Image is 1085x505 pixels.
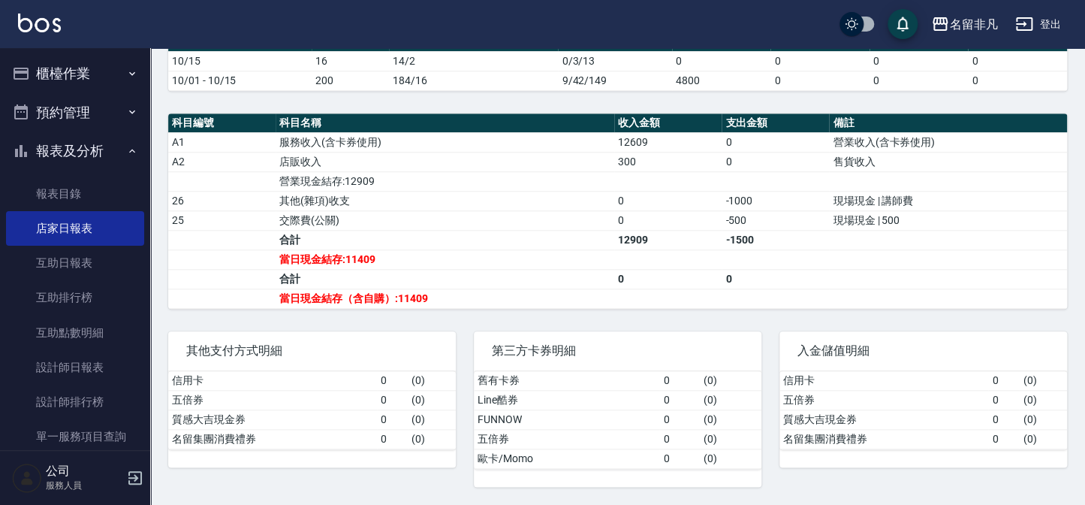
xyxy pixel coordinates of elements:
[659,390,699,410] td: 0
[659,410,699,429] td: 0
[474,410,659,429] td: FUNNOW
[770,51,870,71] td: 0
[659,371,699,391] td: 0
[968,51,1067,71] td: 0
[408,410,456,429] td: ( 0 )
[6,177,144,211] a: 報表目錄
[168,71,312,90] td: 10/01 - 10/15
[888,9,918,39] button: save
[377,410,408,429] td: 0
[700,371,761,391] td: ( 0 )
[276,132,614,152] td: 服務收入(含卡券使用)
[6,316,144,350] a: 互助點數明細
[700,390,761,410] td: ( 0 )
[312,51,390,71] td: 16
[659,449,699,468] td: 0
[474,429,659,449] td: 五倍券
[276,210,614,230] td: 交際費(公關)
[1019,371,1067,391] td: ( 0 )
[168,390,377,410] td: 五倍券
[558,51,671,71] td: 0/3/13
[925,9,1003,40] button: 名留非凡
[988,371,1019,391] td: 0
[168,410,377,429] td: 質感大吉現金券
[700,429,761,449] td: ( 0 )
[614,210,722,230] td: 0
[408,390,456,410] td: ( 0 )
[988,429,1019,449] td: 0
[614,191,722,210] td: 0
[389,51,558,71] td: 14/2
[988,410,1019,429] td: 0
[168,371,456,449] table: a dense table
[276,230,614,249] td: 合計
[614,269,722,289] td: 0
[276,269,614,289] td: 合計
[797,343,1049,358] span: 入金儲值明細
[6,385,144,419] a: 設計師排行榜
[659,429,699,449] td: 0
[276,152,614,171] td: 店販收入
[829,132,1067,152] td: 營業收入(含卡券使用)
[276,171,614,191] td: 營業現金結存:12909
[168,51,312,71] td: 10/15
[870,71,969,90] td: 0
[408,371,456,391] td: ( 0 )
[779,410,988,429] td: 質感大吉現金券
[614,132,722,152] td: 12609
[779,371,988,391] td: 信用卡
[722,269,829,289] td: 0
[12,463,42,493] img: Person
[168,429,377,449] td: 名留集團消費禮券
[6,132,144,171] button: 報表及分析
[389,71,558,90] td: 184/16
[312,71,390,90] td: 200
[276,113,614,133] th: 科目名稱
[779,390,988,410] td: 五倍券
[474,390,659,410] td: Line酷券
[829,210,1067,230] td: 現場現金 | 500
[829,191,1067,210] td: 現場現金 | 講師費
[1019,429,1067,449] td: ( 0 )
[829,152,1067,171] td: 售貨收入
[168,32,1067,91] table: a dense table
[168,113,1067,309] table: a dense table
[1009,11,1067,38] button: 登出
[408,429,456,449] td: ( 0 )
[614,230,722,249] td: 12909
[1019,390,1067,410] td: ( 0 )
[779,371,1067,449] table: a dense table
[722,113,829,133] th: 支出金額
[558,71,671,90] td: 9/42/149
[614,113,722,133] th: 收入金額
[722,152,829,171] td: 0
[492,343,743,358] span: 第三方卡券明細
[168,132,276,152] td: A1
[6,54,144,93] button: 櫃檯作業
[168,113,276,133] th: 科目編號
[168,152,276,171] td: A2
[276,191,614,210] td: 其他(雜項)收支
[6,280,144,315] a: 互助排行榜
[474,449,659,468] td: 歐卡/Momo
[377,429,408,449] td: 0
[6,246,144,280] a: 互助日報表
[722,210,829,230] td: -500
[1019,410,1067,429] td: ( 0 )
[377,390,408,410] td: 0
[18,14,61,32] img: Logo
[46,479,122,492] p: 服務人員
[168,191,276,210] td: 26
[870,51,969,71] td: 0
[700,410,761,429] td: ( 0 )
[722,132,829,152] td: 0
[186,343,438,358] span: 其他支付方式明細
[6,419,144,454] a: 單一服務項目查詢
[168,371,377,391] td: 信用卡
[722,191,829,210] td: -1000
[770,71,870,90] td: 0
[6,93,144,132] button: 預約管理
[6,350,144,385] a: 設計師日報表
[988,390,1019,410] td: 0
[968,71,1067,90] td: 0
